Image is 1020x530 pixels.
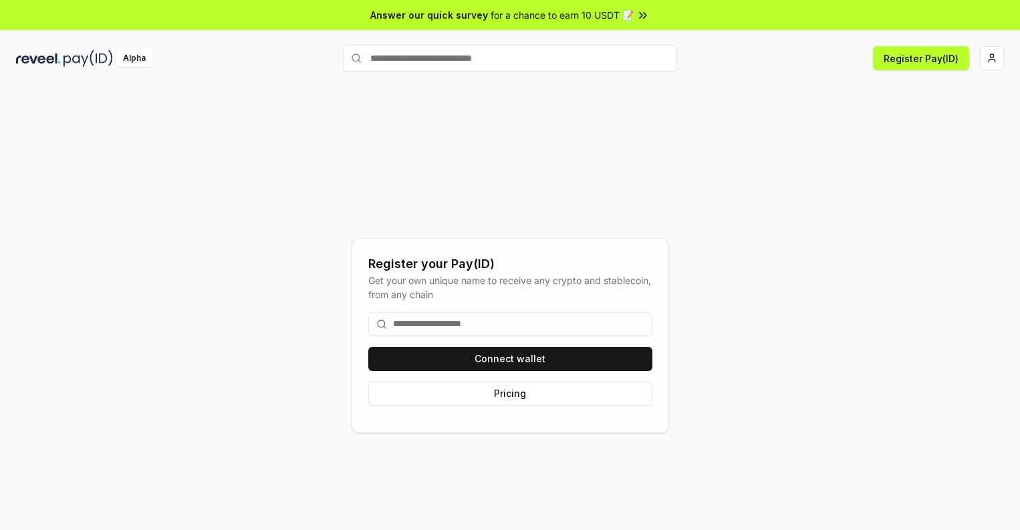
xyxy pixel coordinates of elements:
span: Answer our quick survey [370,8,488,22]
div: Register your Pay(ID) [368,255,652,273]
img: reveel_dark [16,50,61,67]
button: Connect wallet [368,347,652,371]
button: Pricing [368,382,652,406]
div: Alpha [116,50,153,67]
img: pay_id [63,50,113,67]
button: Register Pay(ID) [873,46,969,70]
span: for a chance to earn 10 USDT 📝 [491,8,634,22]
div: Get your own unique name to receive any crypto and stablecoin, from any chain [368,273,652,301]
